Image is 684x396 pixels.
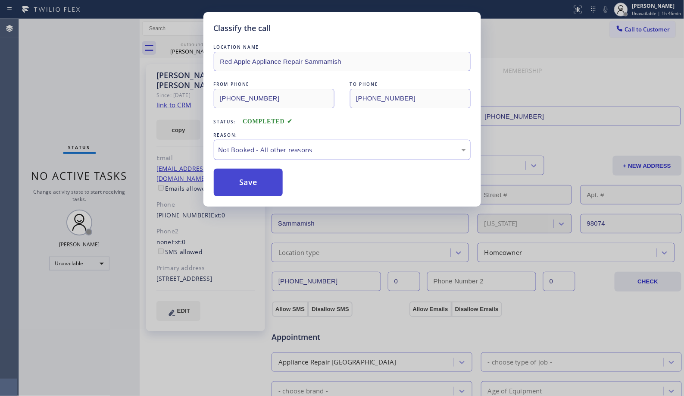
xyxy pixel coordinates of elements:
span: Status: [214,119,236,125]
span: COMPLETED [243,118,293,125]
input: To phone [350,89,471,108]
div: LOCATION NAME [214,43,471,52]
div: FROM PHONE [214,80,334,89]
div: TO PHONE [350,80,471,89]
div: REASON: [214,131,471,140]
input: From phone [214,89,334,108]
button: Save [214,169,283,196]
div: Not Booked - All other reasons [219,145,466,155]
h5: Classify the call [214,22,271,34]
